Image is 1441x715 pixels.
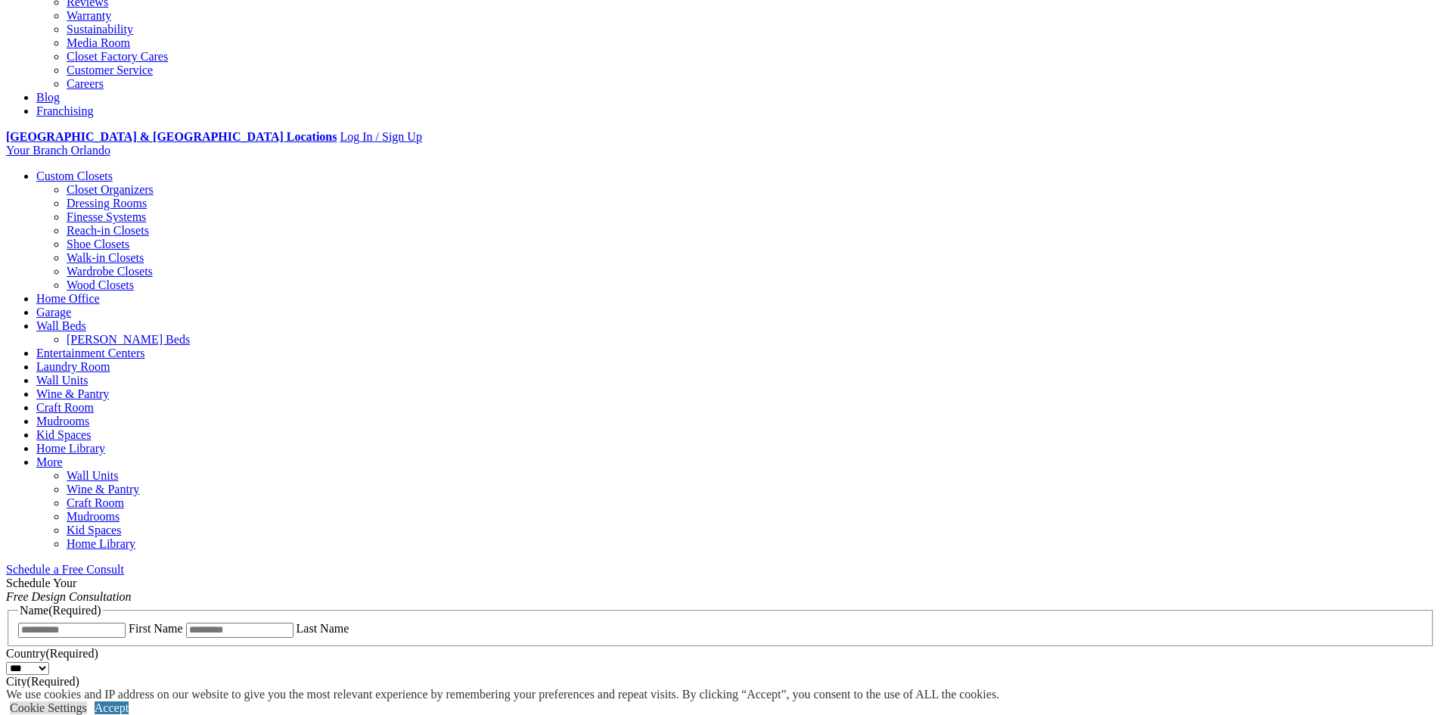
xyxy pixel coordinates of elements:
a: Laundry Room [36,360,110,373]
span: Schedule Your [6,577,132,603]
a: Customer Service [67,64,153,76]
a: Wine & Pantry [36,387,109,400]
a: Sustainability [67,23,133,36]
a: Schedule a Free Consult (opens a dropdown menu) [6,563,124,576]
a: Log In / Sign Up [340,130,421,143]
a: Wall Beds [36,319,86,332]
a: Entertainment Centers [36,347,145,359]
a: Custom Closets [36,169,113,182]
label: City [6,675,79,688]
span: (Required) [27,675,79,688]
a: Wardrobe Closets [67,265,153,278]
a: Closet Factory Cares [67,50,168,63]
a: Warranty [67,9,111,22]
a: Careers [67,77,104,90]
a: Home Office [36,292,100,305]
legend: Name [18,604,103,617]
span: (Required) [45,647,98,660]
div: We use cookies and IP address on our website to give you the most relevant experience by remember... [6,688,999,701]
a: Your Branch Orlando [6,144,110,157]
a: Finesse Systems [67,210,146,223]
span: Orlando [70,144,110,157]
em: Free Design Consultation [6,590,132,603]
a: Mudrooms [36,415,89,427]
a: Wine & Pantry [67,483,139,496]
a: Kid Spaces [36,428,91,441]
a: Reach-in Closets [67,224,149,237]
a: Garage [36,306,71,319]
a: Franchising [36,104,94,117]
span: (Required) [48,604,101,617]
a: Craft Room [67,496,124,509]
a: [GEOGRAPHIC_DATA] & [GEOGRAPHIC_DATA] Locations [6,130,337,143]
a: Cookie Settings [10,701,87,714]
label: Last Name [297,622,349,635]
a: Dressing Rooms [67,197,147,210]
a: Blog [36,91,60,104]
a: Wood Closets [67,278,134,291]
a: Kid Spaces [67,524,121,536]
a: Media Room [67,36,130,49]
label: Country [6,647,98,660]
a: Closet Organizers [67,183,154,196]
a: Mudrooms [67,510,120,523]
a: Wall Units [67,469,118,482]
a: Walk-in Closets [67,251,144,264]
a: Accept [95,701,129,714]
a: More menu text will display only on big screen [36,455,63,468]
a: Home Library [67,537,135,550]
a: Wall Units [36,374,88,387]
label: First Name [129,622,183,635]
a: Home Library [36,442,105,455]
span: Your Branch [6,144,67,157]
a: Craft Room [36,401,94,414]
a: Shoe Closets [67,238,129,250]
a: [PERSON_NAME] Beds [67,333,190,346]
